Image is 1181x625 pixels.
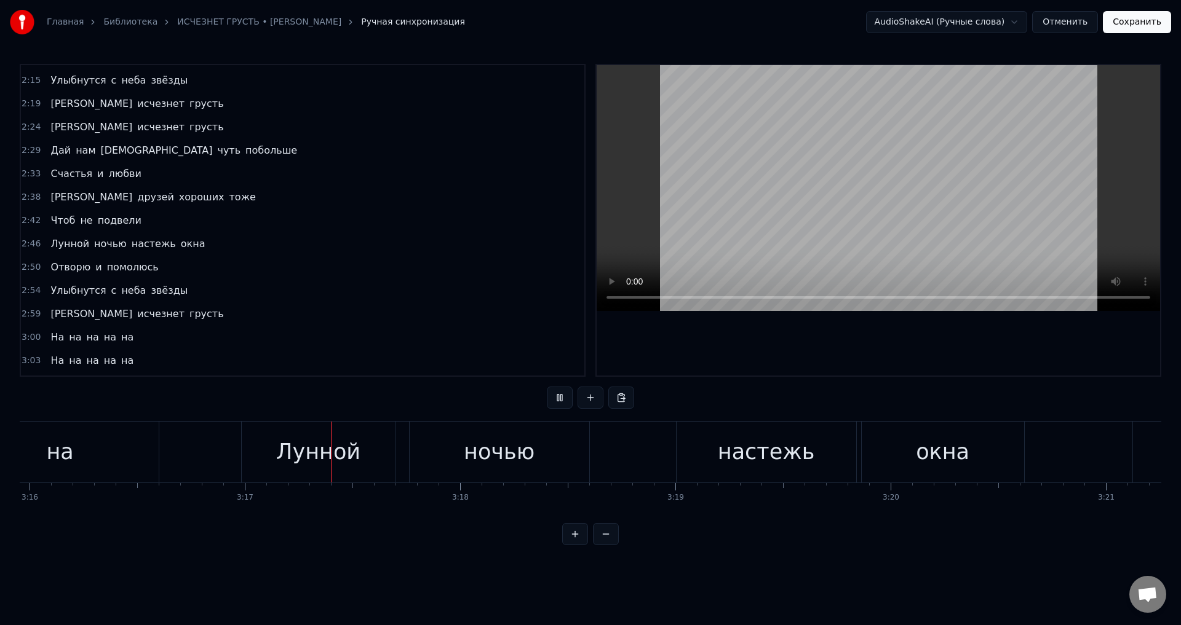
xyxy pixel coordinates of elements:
[22,74,41,87] span: 2:15
[180,237,207,251] span: окна
[49,73,107,87] span: Улыбнутся
[136,190,175,204] span: друзей
[49,307,133,321] span: [PERSON_NAME]
[103,330,117,344] span: на
[49,260,92,274] span: Отворю
[85,353,100,368] span: на
[94,260,103,274] span: и
[79,213,93,227] span: не
[49,120,133,134] span: [PERSON_NAME]
[22,285,41,297] span: 2:54
[22,308,41,320] span: 2:59
[452,493,469,503] div: 3:18
[47,16,84,28] a: Главная
[49,213,76,227] span: Чтоб
[1032,11,1098,33] button: Отменить
[136,96,186,111] span: исчезнет
[178,190,226,204] span: хороших
[22,355,41,367] span: 3:03
[120,73,147,87] span: неба
[68,330,82,344] span: на
[149,283,189,297] span: звёзды
[49,237,90,251] span: Лунной
[22,331,41,344] span: 3:00
[916,436,969,468] div: окна
[49,330,65,344] span: На
[68,353,82,368] span: на
[49,190,133,204] span: [PERSON_NAME]
[718,436,815,468] div: настежь
[22,168,41,180] span: 2:33
[177,16,341,28] a: ИСЧЕЗНЕТ ГРУСТЬ • [PERSON_NAME]
[10,10,34,34] img: youka
[46,436,73,468] div: на
[22,191,41,203] span: 2:38
[667,493,684,503] div: 3:19
[100,143,214,157] span: [DEMOGRAPHIC_DATA]
[106,260,160,274] span: помолюсь
[22,144,41,157] span: 2:29
[49,353,65,368] span: На
[130,237,177,251] span: настежь
[22,214,41,227] span: 2:42
[1098,493,1115,503] div: 3:21
[120,283,147,297] span: неба
[1129,576,1166,613] div: Открытый чат
[136,120,186,134] span: исчезнет
[103,16,157,28] a: Библиотека
[49,143,72,157] span: Дай
[110,283,118,297] span: с
[74,143,97,157] span: нам
[85,330,100,344] span: на
[237,493,253,503] div: 3:17
[136,307,186,321] span: исчезнет
[188,307,225,321] span: грусть
[49,167,93,181] span: Счастья
[22,493,38,503] div: 3:16
[216,143,242,157] span: чуть
[361,16,465,28] span: Ручная синхронизация
[110,73,118,87] span: с
[22,98,41,110] span: 2:19
[107,167,142,181] span: любви
[464,436,535,468] div: ночью
[22,121,41,133] span: 2:24
[47,16,465,28] nav: breadcrumb
[97,213,143,227] span: подвели
[22,261,41,273] span: 2:50
[49,283,107,297] span: Улыбнутся
[188,96,225,111] span: грусть
[49,96,133,111] span: [PERSON_NAME]
[149,73,189,87] span: звёзды
[120,353,135,368] span: на
[103,353,117,368] span: на
[96,167,105,181] span: и
[276,436,360,468] div: Лунной
[188,120,225,134] span: грусть
[93,237,128,251] span: ночью
[22,238,41,250] span: 2:46
[120,330,135,344] span: на
[244,143,298,157] span: побольше
[228,190,257,204] span: тоже
[1103,11,1171,33] button: Сохранить
[883,493,899,503] div: 3:20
